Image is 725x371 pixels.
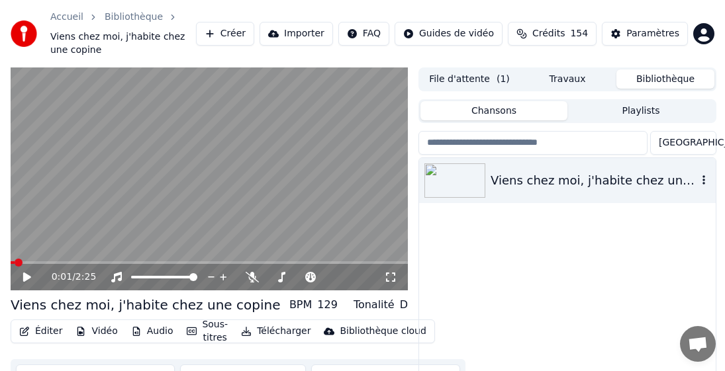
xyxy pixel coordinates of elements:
[354,297,395,313] div: Tonalité
[395,22,503,46] button: Guides de vidéo
[50,30,196,57] span: Viens chez moi, j'habite chez une copine
[616,69,714,89] button: Bibliothèque
[11,21,37,47] img: youka
[420,69,518,89] button: File d'attente
[52,270,83,284] div: /
[570,27,588,40] span: 154
[497,73,510,86] span: ( 1 )
[75,270,96,284] span: 2:25
[50,11,196,57] nav: breadcrumb
[626,27,679,40] div: Paramètres
[680,326,716,362] a: Ouvrir le chat
[602,22,688,46] button: Paramètres
[340,325,426,338] div: Bibliothèque cloud
[532,27,565,40] span: Crédits
[236,322,316,341] button: Télécharger
[420,101,567,120] button: Chansons
[567,101,714,120] button: Playlists
[70,322,122,341] button: Vidéo
[105,11,163,24] a: Bibliothèque
[126,322,179,341] button: Audio
[181,315,234,347] button: Sous-titres
[289,297,312,313] div: BPM
[260,22,333,46] button: Importer
[317,297,338,313] div: 129
[338,22,389,46] button: FAQ
[14,322,68,341] button: Éditer
[196,22,254,46] button: Créer
[508,22,597,46] button: Crédits154
[11,296,280,314] div: Viens chez moi, j'habite chez une copine
[52,270,72,284] span: 0:01
[491,171,697,190] div: Viens chez moi, j'habite chez une copine
[518,69,616,89] button: Travaux
[400,297,408,313] div: D
[50,11,83,24] a: Accueil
